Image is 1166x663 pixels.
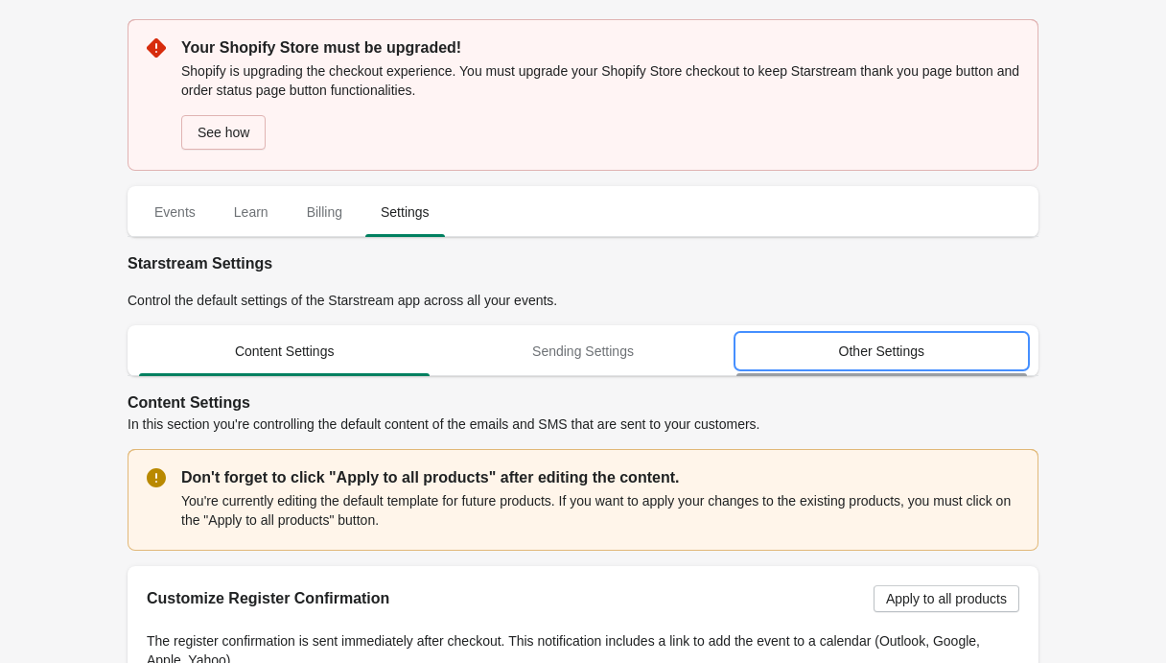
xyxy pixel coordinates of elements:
h2: Customize Register Confirmation [147,587,858,610]
button: See how [181,115,266,150]
span: Events [139,195,211,229]
p: Don't forget to click "Apply to all products" after editing the content. [181,466,1019,489]
h2: Starstream Settings [128,252,1038,275]
button: Apply to all products [874,585,1019,612]
span: Settings [365,195,445,229]
div: Shopify is upgrading the checkout experience. You must upgrade your Shopify Store checkout to kee... [181,59,1019,152]
span: Learn [219,195,284,229]
div: In this section you're controlling the default content of the emails and SMS that are sent to you... [128,391,1038,434]
div: You're currently editing the default template for future products. If you want to apply your chan... [181,489,1019,532]
p: Your Shopify Store must be upgraded! [181,36,1019,59]
span: Other Settings [736,334,1027,368]
span: Apply to all products [886,591,1007,606]
h2: Content Settings [128,391,1038,414]
span: Sending Settings [437,334,728,368]
div: Control the default settings of the Starstream app across all your events. [128,291,1038,310]
span: Content Settings [139,334,430,368]
span: Billing [291,195,358,229]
